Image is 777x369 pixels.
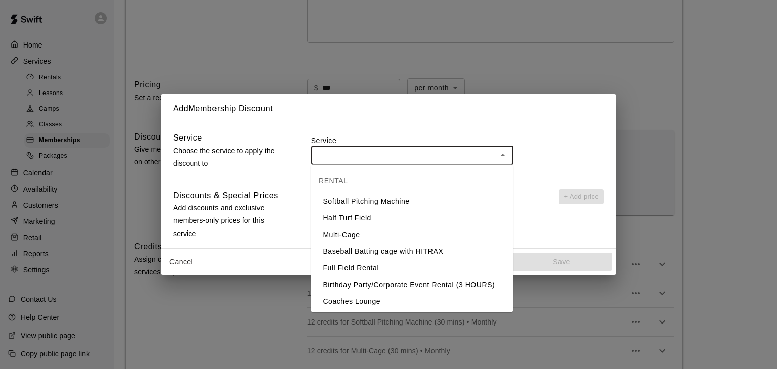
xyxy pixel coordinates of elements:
[311,169,513,193] div: RENTAL
[173,189,278,202] h6: Discounts & Special Prices
[311,276,513,293] li: Birthday Party/Corporate Event Rental (3 HOURS)
[173,145,285,170] p: Choose the service to apply the discount to
[173,202,285,240] p: Add discounts and exclusive members-only prices for this service
[173,131,202,145] h6: Service
[311,310,513,327] li: Full Swing Golf Simulator
[161,94,616,123] h2: Add Membership Discount
[311,243,513,260] li: Baseball Batting cage with HITRAX
[311,135,604,146] label: Service
[311,293,513,310] li: Coaches Lounge
[165,253,197,271] button: Cancel
[311,226,513,243] li: Multi-Cage
[311,260,513,276] li: Full Field Rental
[496,148,510,162] button: Close
[311,210,513,226] li: Half Turf Field
[311,193,513,210] li: Softball Pitching Machine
